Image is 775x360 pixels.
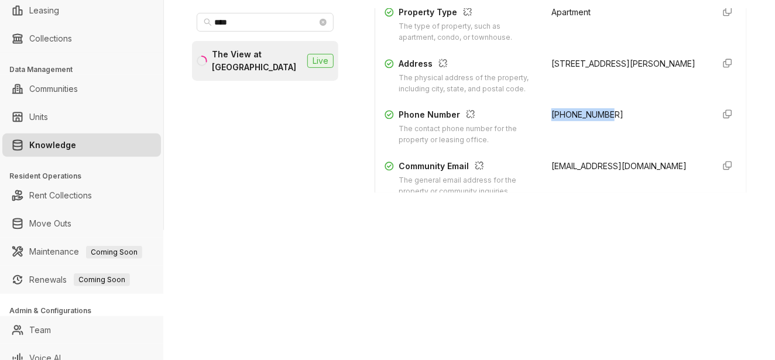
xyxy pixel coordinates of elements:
span: Coming Soon [74,273,130,286]
div: The View at [GEOGRAPHIC_DATA] [212,48,303,74]
div: The type of property, such as apartment, condo, or townhouse. [399,21,537,43]
li: Communities [2,77,161,101]
span: [PHONE_NUMBER] [551,109,623,119]
div: [STREET_ADDRESS][PERSON_NAME] [551,57,704,70]
span: search [204,18,212,26]
a: Knowledge [29,133,76,157]
span: Live [307,54,334,68]
li: Collections [2,27,161,50]
h3: Admin & Configurations [9,306,163,316]
li: Maintenance [2,240,161,263]
a: RenewalsComing Soon [29,268,130,292]
span: Coming Soon [86,246,142,259]
li: Units [2,105,161,129]
h3: Resident Operations [9,171,163,181]
span: [EMAIL_ADDRESS][DOMAIN_NAME] [551,161,687,171]
div: Property Type [399,6,537,21]
a: Collections [29,27,72,50]
span: Apartment [551,7,591,17]
a: Team [29,318,51,342]
div: Phone Number [399,108,537,124]
span: close-circle [320,19,327,26]
div: Community Email [399,160,537,175]
li: Team [2,318,161,342]
li: Move Outs [2,212,161,235]
div: The physical address of the property, including city, state, and postal code. [399,73,537,95]
div: The general email address for the property or community inquiries. [399,175,537,197]
a: Communities [29,77,78,101]
div: Address [399,57,537,73]
a: Move Outs [29,212,71,235]
li: Rent Collections [2,184,161,207]
h3: Data Management [9,64,163,75]
div: The contact phone number for the property or leasing office. [399,124,537,146]
li: Knowledge [2,133,161,157]
li: Renewals [2,268,161,292]
a: Units [29,105,48,129]
a: Rent Collections [29,184,92,207]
